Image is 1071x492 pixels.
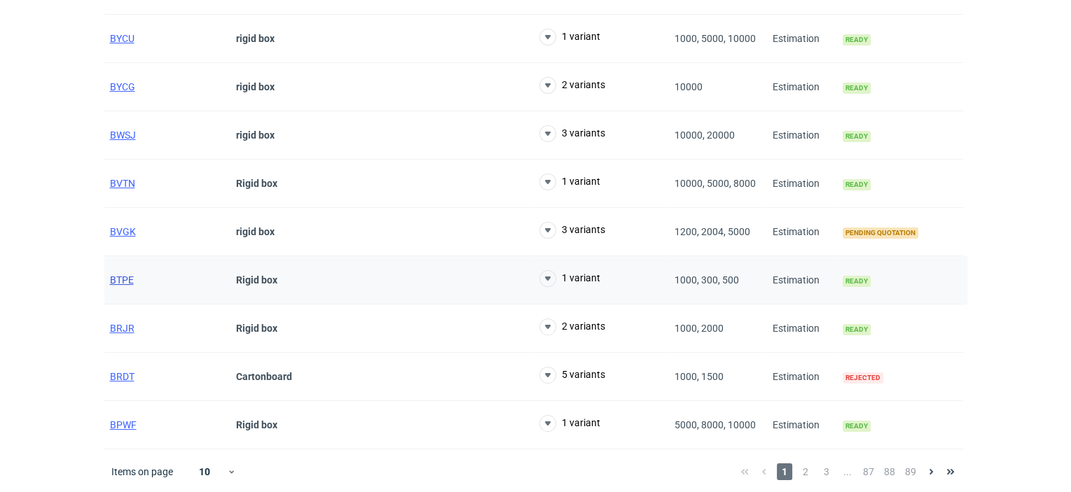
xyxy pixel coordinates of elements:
span: 1 [777,463,792,480]
span: Ready [843,83,871,94]
span: 3 [819,463,834,480]
button: 1 variant [539,270,600,287]
span: 5000, 8000, 10000 [675,419,756,430]
button: 1 variant [539,415,600,432]
a: BYCG [110,81,135,92]
span: Pending quotation [843,227,918,239]
div: Estimation [767,15,837,63]
strong: Rigid box [236,323,277,334]
a: BWSJ [110,129,136,141]
button: 3 variants [539,222,605,239]
strong: rigid box [236,129,275,141]
div: Estimation [767,208,837,256]
span: 1200, 2004, 5000 [675,226,750,237]
button: 3 variants [539,125,605,142]
div: 10 [182,462,228,482]
span: Ready [843,324,871,335]
span: Items on page [111,465,173,479]
div: Estimation [767,401,837,449]
button: 1 variant [539,29,600,45]
span: 10000, 5000, 8000 [675,178,756,189]
span: 1000, 5000, 10000 [675,33,756,44]
span: Ready [843,179,871,190]
a: BVTN [110,178,135,189]
span: Ready [843,276,871,287]
strong: rigid box [236,33,275,44]
div: Estimation [767,304,837,353]
strong: Cartonboard [236,371,292,382]
span: 1000, 1500 [675,371,724,382]
button: 1 variant [539,174,600,190]
div: Estimation [767,353,837,401]
a: BRJR [110,323,134,334]
span: Ready [843,34,871,45]
span: 88 [882,463,897,480]
div: Estimation [767,160,837,208]
div: Estimation [767,63,837,111]
span: Rejected [843,372,883,384]
strong: Rigid box [236,274,277,286]
span: Ready [843,421,871,432]
button: 2 variants [539,77,605,94]
a: BTPE [110,274,134,286]
strong: rigid box [236,81,275,92]
span: 87 [861,463,876,480]
button: 2 variants [539,318,605,335]
a: BVGK [110,226,136,237]
span: Ready [843,131,871,142]
strong: Rigid box [236,419,277,430]
span: 1000, 2000 [675,323,724,334]
button: 5 variants [539,367,605,384]
span: 10000 [675,81,703,92]
strong: rigid box [236,226,275,237]
span: ... [840,463,855,480]
div: Estimation [767,111,837,160]
a: BPWF [110,419,137,430]
a: BRDT [110,371,134,382]
a: BYCU [110,33,134,44]
strong: Rigid box [236,178,277,189]
span: 1000, 300, 500 [675,274,739,286]
span: 89 [903,463,918,480]
div: Estimation [767,256,837,304]
span: 10000, 20000 [675,129,735,141]
span: 2 [798,463,813,480]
